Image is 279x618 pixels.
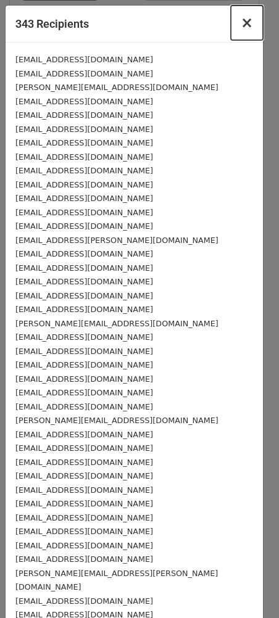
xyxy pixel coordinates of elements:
small: [EMAIL_ADDRESS][DOMAIN_NAME] [15,513,153,522]
small: [EMAIL_ADDRESS][DOMAIN_NAME] [15,166,153,175]
small: [EMAIL_ADDRESS][DOMAIN_NAME] [15,138,153,147]
small: [EMAIL_ADDRESS][DOMAIN_NAME] [15,596,153,606]
div: Chatwidget [217,559,279,618]
small: [PERSON_NAME][EMAIL_ADDRESS][DOMAIN_NAME] [15,83,219,92]
small: [EMAIL_ADDRESS][DOMAIN_NAME] [15,554,153,564]
small: [EMAIL_ADDRESS][DOMAIN_NAME] [15,194,153,203]
small: [EMAIL_ADDRESS][DOMAIN_NAME] [15,152,153,162]
small: [EMAIL_ADDRESS][DOMAIN_NAME] [15,208,153,217]
small: [EMAIL_ADDRESS][DOMAIN_NAME] [15,485,153,495]
small: [EMAIL_ADDRESS][DOMAIN_NAME] [15,55,153,64]
small: [EMAIL_ADDRESS][DOMAIN_NAME] [15,541,153,550]
small: [EMAIL_ADDRESS][DOMAIN_NAME] [15,527,153,536]
small: [EMAIL_ADDRESS][DOMAIN_NAME] [15,110,153,120]
small: [PERSON_NAME][EMAIL_ADDRESS][DOMAIN_NAME] [15,319,219,328]
small: [EMAIL_ADDRESS][DOMAIN_NAME] [15,443,153,453]
small: [EMAIL_ADDRESS][DOMAIN_NAME] [15,263,153,273]
small: [EMAIL_ADDRESS][DOMAIN_NAME] [15,360,153,369]
small: [EMAIL_ADDRESS][DOMAIN_NAME] [15,332,153,342]
small: [PERSON_NAME][EMAIL_ADDRESS][PERSON_NAME][DOMAIN_NAME] [15,569,218,592]
small: [EMAIL_ADDRESS][DOMAIN_NAME] [15,305,153,314]
small: [EMAIL_ADDRESS][DOMAIN_NAME] [15,402,153,411]
h5: 343 Recipients [15,15,89,32]
small: [EMAIL_ADDRESS][DOMAIN_NAME] [15,388,153,397]
small: [EMAIL_ADDRESS][DOMAIN_NAME] [15,471,153,480]
small: [EMAIL_ADDRESS][DOMAIN_NAME] [15,374,153,384]
iframe: Chat Widget [217,559,279,618]
small: [EMAIL_ADDRESS][DOMAIN_NAME] [15,97,153,106]
small: [EMAIL_ADDRESS][PERSON_NAME][DOMAIN_NAME] [15,236,219,245]
small: [EMAIL_ADDRESS][DOMAIN_NAME] [15,291,153,300]
small: [EMAIL_ADDRESS][DOMAIN_NAME] [15,180,153,189]
small: [EMAIL_ADDRESS][DOMAIN_NAME] [15,69,153,78]
small: [EMAIL_ADDRESS][DOMAIN_NAME] [15,458,153,467]
small: [EMAIL_ADDRESS][DOMAIN_NAME] [15,347,153,356]
span: × [241,14,253,31]
button: Close [231,6,263,40]
small: [EMAIL_ADDRESS][DOMAIN_NAME] [15,125,153,134]
small: [EMAIL_ADDRESS][DOMAIN_NAME] [15,277,153,286]
small: [EMAIL_ADDRESS][DOMAIN_NAME] [15,249,153,258]
small: [EMAIL_ADDRESS][DOMAIN_NAME] [15,499,153,508]
small: [EMAIL_ADDRESS][DOMAIN_NAME] [15,221,153,231]
small: [PERSON_NAME][EMAIL_ADDRESS][DOMAIN_NAME] [15,416,219,425]
small: [EMAIL_ADDRESS][DOMAIN_NAME] [15,430,153,439]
